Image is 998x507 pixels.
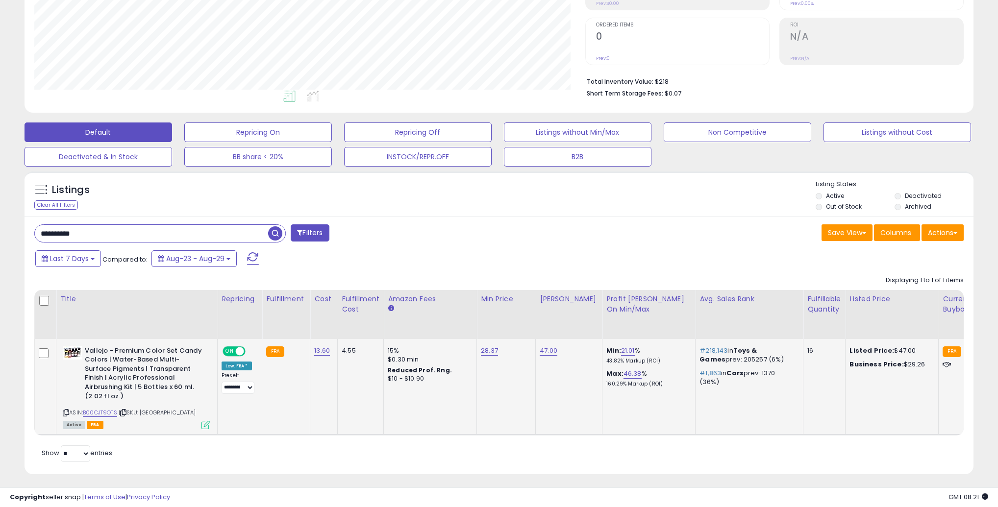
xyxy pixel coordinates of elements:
label: Active [826,192,844,200]
div: Cost [314,294,333,304]
button: Default [25,122,172,142]
button: Actions [922,224,964,241]
small: Amazon Fees. [388,304,394,313]
div: 4.55 [342,346,376,355]
div: $0.30 min [388,355,469,364]
span: ROI [790,23,963,28]
small: Prev: 0.00% [790,0,814,6]
div: Amazon Fees [388,294,473,304]
span: 29.91 [964,346,979,355]
div: % [606,346,688,364]
p: 43.82% Markup (ROI) [606,358,688,364]
b: Short Term Storage Fees: [587,89,663,97]
small: Prev: $0.00 [596,0,619,6]
small: FBA [266,346,284,357]
th: The percentage added to the cost of goods (COGS) that forms the calculator for Min & Max prices. [602,290,696,339]
a: 47.00 [540,346,557,356]
p: in prev: 205257 (6%) [699,346,796,364]
a: B00CJT9OTS [83,409,117,417]
a: Terms of Use [84,492,125,502]
div: $47.00 [849,346,931,355]
h5: Listings [52,183,90,197]
a: Privacy Policy [127,492,170,502]
button: Listings without Cost [823,122,971,142]
div: Repricing [222,294,258,304]
span: Ordered Items [596,23,769,28]
span: OFF [244,347,260,355]
div: % [606,369,688,387]
span: Columns [880,228,911,238]
button: Save View [822,224,873,241]
b: Total Inventory Value: [587,77,653,86]
div: Min Price [481,294,531,304]
div: Listed Price [849,294,934,304]
button: Aug-23 - Aug-29 [151,250,237,267]
b: Vallejo - Premium Color Set Candy Colors | Water-Based Multi-Surface Pigments | Transparent Finis... [85,346,204,403]
div: Fulfillment [266,294,306,304]
b: Business Price: [849,360,903,369]
span: Aug-23 - Aug-29 [166,254,225,264]
p: Listing States: [816,180,973,189]
label: Out of Stock [826,202,862,211]
div: Avg. Sales Rank [699,294,799,304]
button: Last 7 Days [35,250,101,267]
button: Filters [291,224,329,241]
b: Listed Price: [849,346,894,355]
div: Profit [PERSON_NAME] on Min/Max [606,294,691,314]
small: Prev: 0 [596,55,610,61]
button: Repricing On [184,122,332,142]
span: $0.07 [665,89,681,98]
div: 16 [807,346,838,355]
div: Low. FBA * [222,362,252,370]
div: seller snap | | [10,493,170,502]
small: FBA [943,346,961,357]
a: 21.01 [621,346,635,356]
span: Last 7 Days [50,254,89,264]
a: 28.37 [481,346,498,356]
div: Current Buybox Price [943,294,993,314]
span: 2025-09-6 08:21 GMT [948,492,988,502]
label: Deactivated [905,192,942,200]
p: in prev: 1370 (36%) [699,369,796,386]
div: Clear All Filters [34,200,78,210]
b: Max: [606,369,624,378]
button: INSTOCK/REPR.OFF [344,147,492,167]
span: #1,863 [699,368,721,378]
img: 41DspU59G8L._SL40_.jpg [63,346,82,360]
span: #218,143 [699,346,727,355]
button: Listings without Min/Max [504,122,651,142]
div: 15% [388,346,469,355]
button: BB share < 20% [184,147,332,167]
button: B2B [504,147,651,167]
span: Show: entries [42,448,112,458]
h2: N/A [790,31,963,44]
div: ASIN: [63,346,210,428]
span: FBA [87,421,103,429]
button: Columns [874,224,920,241]
button: Non Competitive [664,122,811,142]
div: Title [60,294,213,304]
span: All listings currently available for purchase on Amazon [63,421,85,429]
a: 13.60 [314,346,330,356]
strong: Copyright [10,492,46,502]
div: [PERSON_NAME] [540,294,598,304]
div: $29.26 [849,360,931,369]
p: 160.29% Markup (ROI) [606,381,688,387]
b: Min: [606,346,621,355]
li: $218 [587,75,957,87]
span: Cars [726,368,744,378]
span: ON [224,347,236,355]
div: Fulfillable Quantity [807,294,841,314]
h2: 0 [596,31,769,44]
span: Toys & Games [699,346,757,364]
button: Repricing Off [344,122,492,142]
label: Archived [905,202,931,211]
a: 46.38 [624,369,642,379]
div: $10 - $10.90 [388,375,469,383]
div: Fulfillment Cost [342,294,379,314]
span: Compared to: [102,255,148,264]
div: Displaying 1 to 1 of 1 items [886,276,964,285]
div: Preset: [222,372,254,394]
small: Prev: N/A [790,55,809,61]
button: Deactivated & In Stock [25,147,172,167]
